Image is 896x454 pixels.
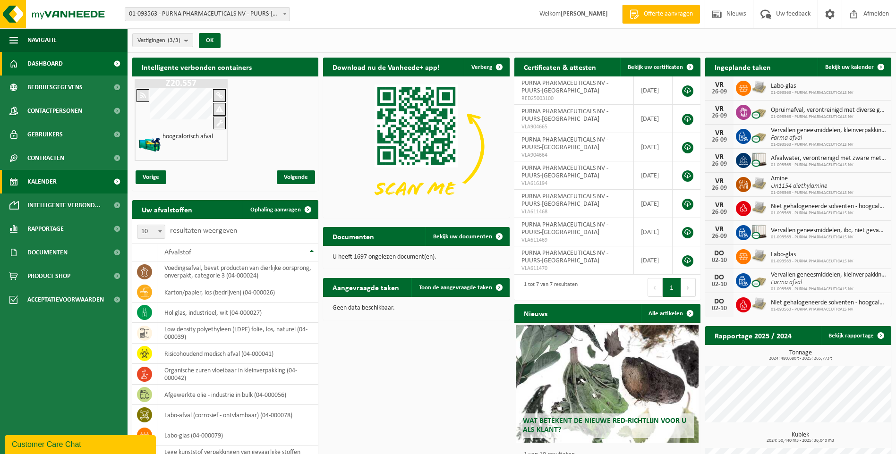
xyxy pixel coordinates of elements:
strong: [PERSON_NAME] [561,10,608,17]
span: VLA904665 [521,123,627,131]
a: Offerte aanvragen [622,5,700,24]
td: [DATE] [634,76,673,105]
span: Ophaling aanvragen [250,207,301,213]
span: 2024: 480,680 t - 2025: 265,773 t [710,356,891,361]
img: PB-IC-CU [751,224,767,240]
span: 01-093563 - PURNA PHARMACEUTICALS NV [771,162,887,168]
span: 01-093563 - PURNA PHARMACEUTICALS NV - PUURS-SINT-AMANDS [125,7,290,21]
count: (3/3) [168,37,180,43]
div: VR [710,129,729,137]
span: Intelligente verbond... [27,193,101,217]
span: 01-093563 - PURNA PHARMACEUTICALS NV [771,190,853,196]
span: VLA611468 [521,208,627,216]
a: Bekijk uw certificaten [620,58,700,76]
span: Product Shop [27,264,70,288]
div: 26-09 [710,185,729,192]
span: Labo-glas [771,83,853,90]
img: LP-PA-00000-WDN-11 [751,296,767,312]
img: LP-PA-00000-WDN-11 [751,200,767,216]
h2: Nieuws [514,304,557,322]
span: Offerte aanvragen [641,9,695,19]
h2: Uw afvalstoffen [132,200,202,219]
span: Toon de aangevraagde taken [419,285,492,291]
h3: Tonnage [710,350,891,361]
div: VR [710,177,729,185]
span: 01-093563 - PURNA PHARMACEUTICALS NV [771,142,887,148]
a: Ophaling aanvragen [243,200,317,219]
div: 26-09 [710,209,729,216]
span: Wat betekent de nieuwe RED-richtlijn voor u als klant? [523,417,686,434]
span: PURNA PHARMACEUTICALS NV - PUURS-[GEOGRAPHIC_DATA] [521,193,608,208]
td: [DATE] [634,105,673,133]
span: RED25003100 [521,95,627,102]
span: Labo-glas [771,251,853,259]
span: Contracten [27,146,64,170]
div: DO [710,250,729,257]
span: Documenten [27,241,68,264]
h2: Intelligente verbonden containers [132,58,318,76]
div: 26-09 [710,137,729,143]
div: DO [710,274,729,281]
i: Farma afval [771,279,802,286]
span: 10 [137,225,165,238]
span: Bekijk uw documenten [433,234,492,240]
h2: Download nu de Vanheede+ app! [323,58,449,76]
img: HK-XZ-20-GN-12 [138,133,162,156]
span: 01-093563 - PURNA PHARMACEUTICALS NV [771,114,887,120]
button: Vestigingen(3/3) [132,33,193,47]
span: Kalender [27,170,57,193]
td: [DATE] [634,133,673,161]
div: VR [710,153,729,161]
td: karton/papier, los (bedrijven) (04-000026) [157,282,318,303]
td: [DATE] [634,218,673,246]
span: PURNA PHARMACEUTICALS NV - PUURS-[GEOGRAPHIC_DATA] [521,108,608,123]
h2: Certificaten & attesten [514,58,606,76]
span: VLA616194 [521,180,627,187]
span: Vorige [136,170,166,184]
div: 02-10 [710,281,729,288]
td: risicohoudend medisch afval (04-000041) [157,344,318,364]
div: VR [710,226,729,233]
span: Vervallen geneesmiddelen, kleinverpakking, niet gevaarlijk (huishoudelijk) [771,127,887,135]
div: 1 tot 7 van 7 resultaten [519,277,578,298]
button: OK [199,33,221,48]
div: DO [710,298,729,305]
span: Contactpersonen [27,99,82,123]
span: PURNA PHARMACEUTICALS NV - PUURS-[GEOGRAPHIC_DATA] [521,165,608,179]
div: VR [710,105,729,113]
a: Bekijk uw kalender [818,58,890,76]
i: Un1154 diethylamine [771,183,828,190]
span: Afvalwater, verontreinigd met zware metalen [771,155,887,162]
img: PB-IC-CU [751,151,767,168]
span: Afvalstof [164,249,191,256]
a: Wat betekent de nieuwe RED-richtlijn voor u als klant? [516,325,698,443]
button: Next [681,278,696,297]
h1: Z20.557 [137,79,225,88]
div: 02-10 [710,305,729,312]
span: Vervallen geneesmiddelen, ibc, niet gevaarlijk (industrieel) [771,227,887,235]
button: Verberg [464,58,509,76]
div: 26-09 [710,161,729,168]
span: Bedrijfsgegevens [27,76,83,99]
span: Amine [771,175,853,183]
span: 10 [137,225,165,239]
button: Previous [648,278,663,297]
span: Bekijk uw kalender [825,64,874,70]
span: Opruimafval, verontreinigd met diverse gevaarlijke afvalstoffen [771,107,887,114]
td: low density polyethyleen (LDPE) folie, los, naturel (04-000039) [157,323,318,344]
iframe: chat widget [5,433,158,454]
span: PURNA PHARMACEUTICALS NV - PUURS-[GEOGRAPHIC_DATA] [521,136,608,151]
span: 01-093563 - PURNA PHARMACEUTICALS NV [771,259,853,264]
h2: Rapportage 2025 / 2024 [705,326,801,345]
td: voedingsafval, bevat producten van dierlijke oorsprong, onverpakt, categorie 3 (04-000024) [157,261,318,282]
td: [DATE] [634,161,673,190]
div: 02-10 [710,257,729,264]
span: 2024: 50,440 m3 - 2025: 36,040 m3 [710,438,891,443]
span: Vervallen geneesmiddelen, kleinverpakking, niet gevaarlijk (huishoudelijk) [771,271,887,279]
div: VR [710,202,729,209]
img: LP-PA-00000-WDN-11 [751,248,767,264]
img: PB-CU [751,127,767,143]
button: 1 [663,278,681,297]
span: Navigatie [27,28,57,52]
